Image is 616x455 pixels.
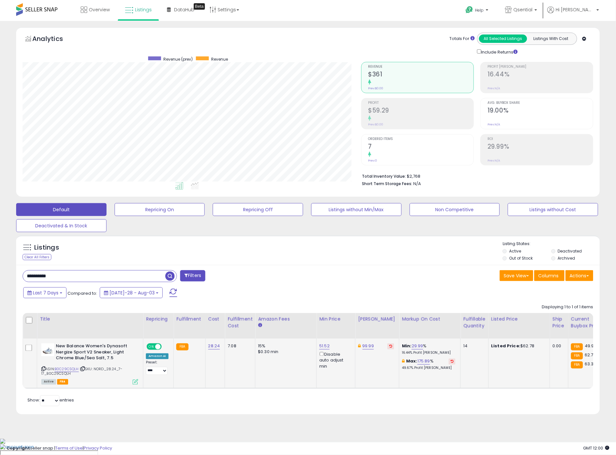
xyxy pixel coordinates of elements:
div: Totals For [450,36,475,42]
label: Out of Stock [509,255,533,261]
h2: 19.00% [488,107,593,115]
button: All Selected Listings [479,35,527,43]
div: Cost [208,316,222,322]
span: ON [147,344,155,350]
span: Compared to: [67,290,97,296]
a: B0C29CSQLH [55,367,79,372]
b: New Balance Women's Dynasoft Nergize Sport V2 Sneaker, Light Chrome Blue/Sea Salt, 7.5 [56,343,134,363]
span: Last 7 Days [33,290,58,296]
h2: 7 [368,143,474,152]
div: Clear All Filters [23,254,51,260]
div: Preset: [146,361,169,375]
small: Prev: $0.00 [368,123,384,126]
span: Qsential [514,6,533,13]
h2: $361 [368,71,474,79]
h2: $59.29 [368,107,474,115]
span: Listings [135,6,152,13]
th: The percentage added to the cost of goods (COGS) that forms the calculator for Min & Max prices. [399,313,461,339]
a: 51.52 [319,343,330,350]
div: Amazon AI [146,353,169,359]
small: Prev: N/A [488,86,500,90]
span: Help [475,7,484,13]
span: 63.33 [585,361,596,367]
button: [DATE]-28 - Aug-03 [100,287,163,298]
a: 99.99 [363,343,374,350]
div: Amazon Fees [258,316,314,322]
div: Include Returns [472,48,526,55]
a: Hi [PERSON_NAME] [548,6,599,21]
span: Profit [368,101,474,105]
div: % [402,343,456,355]
p: Listing States: [503,241,600,247]
div: Fulfillment Cost [228,316,252,329]
button: Columns [534,270,565,281]
li: $2,768 [362,172,589,180]
small: Prev: N/A [488,159,500,163]
a: 28.24 [208,343,220,350]
div: $62.78 [491,343,545,349]
span: N/A [414,181,421,187]
b: Short Term Storage Fees: [362,181,413,186]
div: 7.08 [228,343,250,349]
button: Listings without Cost [508,203,598,216]
button: Default [16,203,107,216]
span: Revenue [368,65,474,69]
div: Listed Price [491,316,547,322]
label: Deactivated [558,248,582,254]
div: Markup on Cost [402,316,458,322]
h2: 16.44% [488,71,593,79]
b: Min: [402,343,412,349]
a: Help [461,1,495,21]
span: | SKU: NORD_28.24_7-17_B0C29CSQLH [41,367,122,376]
button: Save View [500,270,533,281]
div: Min Price [319,316,353,322]
span: Revenue (prev) [163,56,193,62]
div: Fulfillable Quantity [463,316,486,329]
button: Repricing Off [213,203,303,216]
h5: Listings [34,243,59,252]
button: Repricing On [115,203,205,216]
b: Max: [406,358,418,364]
div: 15% [258,343,312,349]
p: 16.44% Profit [PERSON_NAME] [402,351,456,355]
div: % [402,359,456,371]
span: Revenue [211,56,228,62]
span: Ordered Items [368,137,474,141]
small: Prev: 0 [368,159,377,163]
div: Ship Price [553,316,566,329]
span: Show: entries [27,397,74,403]
span: Hi [PERSON_NAME] [556,6,595,13]
button: Listings without Min/Max [311,203,402,216]
a: 175.89 [417,358,430,365]
small: Amazon Fees. [258,322,262,328]
img: 31ODTGVhk-L._SL40_.jpg [41,343,54,356]
span: Avg. Buybox Share [488,101,593,105]
small: FBA [176,343,188,351]
span: OFF [161,344,171,350]
button: Non Competitive [410,203,500,216]
div: Disable auto adjust min [319,351,350,370]
span: Columns [539,272,559,279]
label: Archived [558,255,575,261]
span: ROI [488,137,593,141]
div: Current Buybox Price [571,316,604,329]
div: [PERSON_NAME] [358,316,396,322]
small: FBA [571,352,583,360]
button: Listings With Cost [527,35,575,43]
small: FBA [571,361,583,369]
a: 29.99 [412,343,423,350]
button: Deactivated & In Stock [16,219,107,232]
div: Title [40,316,140,322]
span: DataHub [174,6,194,13]
button: Last 7 Days [23,287,67,298]
div: ASIN: [41,343,138,384]
div: 14 [463,343,483,349]
div: Displaying 1 to 1 of 1 items [542,304,593,310]
b: Listed Price: [491,343,521,349]
div: $0.30 min [258,349,312,355]
span: Profit [PERSON_NAME] [488,65,593,69]
div: Repricing [146,316,171,322]
h5: Analytics [32,34,76,45]
small: Prev: N/A [488,123,500,126]
span: All listings currently available for purchase on Amazon [41,379,56,385]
